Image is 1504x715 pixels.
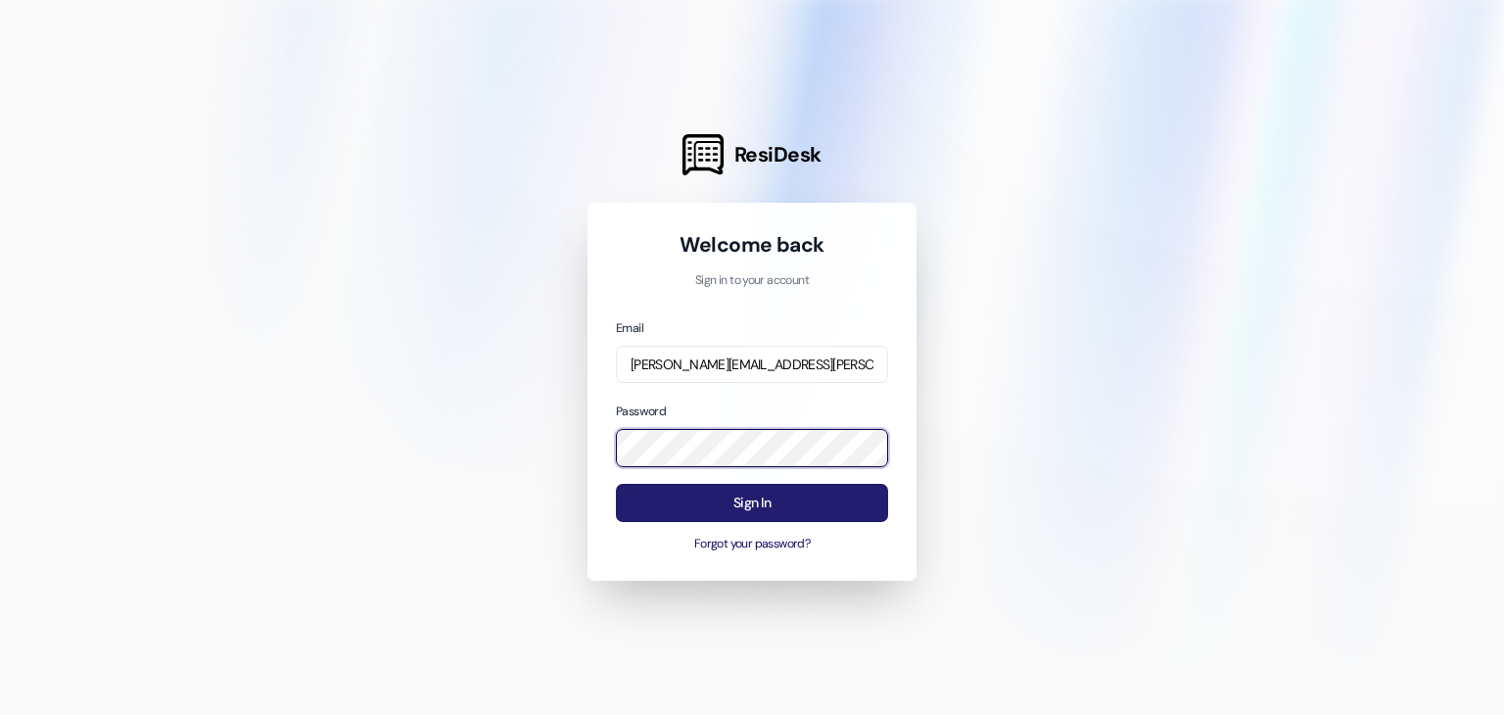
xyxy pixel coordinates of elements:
[616,484,888,522] button: Sign In
[616,346,888,384] input: name@example.com
[616,272,888,290] p: Sign in to your account
[616,320,643,336] label: Email
[616,536,888,553] button: Forgot your password?
[616,404,666,419] label: Password
[616,231,888,259] h1: Welcome back
[682,134,724,175] img: ResiDesk Logo
[734,141,822,168] span: ResiDesk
